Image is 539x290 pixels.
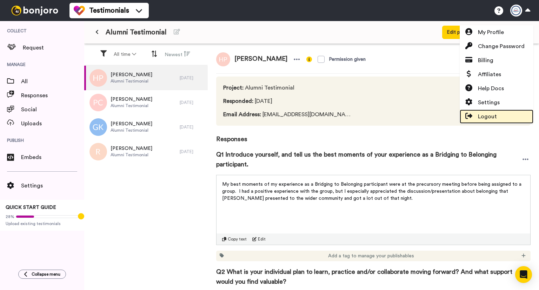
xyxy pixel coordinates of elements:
span: Responded : [223,98,253,104]
span: Email Address : [223,112,261,117]
span: [PERSON_NAME] [230,52,292,66]
a: [PERSON_NAME]Alumni Testimonial[DATE] [84,90,208,115]
span: Change Password [478,42,525,51]
a: My Profile [460,25,533,39]
div: [DATE] [180,124,204,130]
a: [PERSON_NAME]Alumni Testimonial[DATE] [84,139,208,164]
span: Logout [478,112,497,121]
span: Embeds [21,153,84,162]
span: [PERSON_NAME] [111,145,152,152]
span: All [21,77,84,86]
span: Settings [21,182,84,190]
span: Copy text [228,236,247,242]
span: Testimonials [89,6,129,15]
span: QUICK START GUIDE [6,205,56,210]
span: [DATE] [223,97,354,105]
a: Affiliates [460,67,533,81]
span: My Profile [478,28,504,37]
img: r.png [89,143,107,160]
a: Billing [460,53,533,67]
img: hp.png [216,52,230,66]
span: Request [23,44,84,52]
span: Billing [478,56,493,65]
span: Alumni Testimonial [106,27,167,37]
a: [PERSON_NAME]Alumni Testimonial[DATE] [84,66,208,90]
button: Collapse menu [18,270,66,279]
div: Permission given [329,56,366,63]
span: Q1 Introduce yourself, and tell us the best moments of your experience as a Bridging to Belonging... [216,150,520,169]
button: Newest [160,48,194,61]
a: [PERSON_NAME]Alumni Testimonial[DATE] [84,115,208,139]
a: Logout [460,110,533,124]
img: gk.png [89,118,107,136]
a: Settings [460,95,533,110]
span: Collapse menu [32,271,60,277]
button: Edit project [442,26,478,39]
div: [DATE] [180,100,204,105]
div: [DATE] [180,75,204,81]
img: bj-logo-header-white.svg [8,6,61,15]
div: Open Intercom Messenger [515,266,532,283]
a: Help Docs [460,81,533,95]
span: [PERSON_NAME] [111,120,152,127]
span: Alumni Testimonial [111,103,152,108]
span: Uploads [21,119,84,128]
span: Alumni Testimonial [223,84,354,92]
span: Social [21,105,84,114]
span: 28% [6,214,14,219]
span: [PERSON_NAME] [111,96,152,103]
span: Settings [478,98,500,107]
img: hp.png [89,69,107,87]
img: pc.png [89,94,107,111]
span: Add a tag to manage your publishables [328,252,414,259]
span: Responses [216,126,531,144]
span: Alumni Testimonial [111,127,152,133]
span: Edit [258,236,266,242]
button: All time [109,48,140,61]
span: Project : [223,85,244,91]
img: info-yellow.svg [306,57,312,62]
a: Change Password [460,39,533,53]
span: Affiliates [478,70,501,79]
div: [DATE] [180,149,204,154]
span: Alumni Testimonial [111,152,152,158]
span: Upload existing testimonials [6,221,79,226]
div: Tooltip anchor [78,213,84,219]
span: Alumni Testimonial [111,78,152,84]
span: [PERSON_NAME] [111,71,152,78]
span: Responses [21,91,84,100]
span: [EMAIL_ADDRESS][DOMAIN_NAME] [223,110,354,119]
span: Q2 What is your individual plan to learn, practice and/or collaborate moving forward? And what su... [216,267,522,286]
span: My best moments of my experience as a Bridging to Belonging participant were at the precursory me... [222,182,523,201]
img: tm-color.svg [74,5,85,16]
span: Help Docs [478,84,504,93]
